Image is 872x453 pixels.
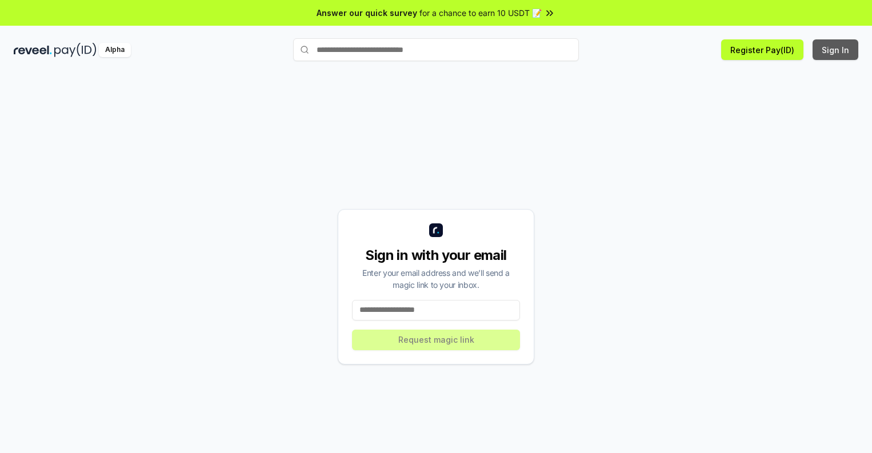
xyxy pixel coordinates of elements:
[721,39,803,60] button: Register Pay(ID)
[352,246,520,264] div: Sign in with your email
[813,39,858,60] button: Sign In
[317,7,417,19] span: Answer our quick survey
[429,223,443,237] img: logo_small
[14,43,52,57] img: reveel_dark
[419,7,542,19] span: for a chance to earn 10 USDT 📝
[352,267,520,291] div: Enter your email address and we’ll send a magic link to your inbox.
[54,43,97,57] img: pay_id
[99,43,131,57] div: Alpha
